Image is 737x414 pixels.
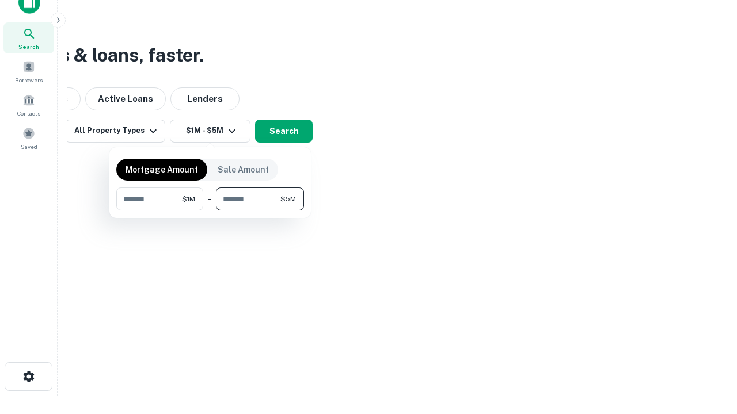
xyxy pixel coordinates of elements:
[280,194,296,204] span: $5M
[218,163,269,176] p: Sale Amount
[679,285,737,340] iframe: Chat Widget
[126,163,198,176] p: Mortgage Amount
[208,187,211,210] div: -
[182,194,195,204] span: $1M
